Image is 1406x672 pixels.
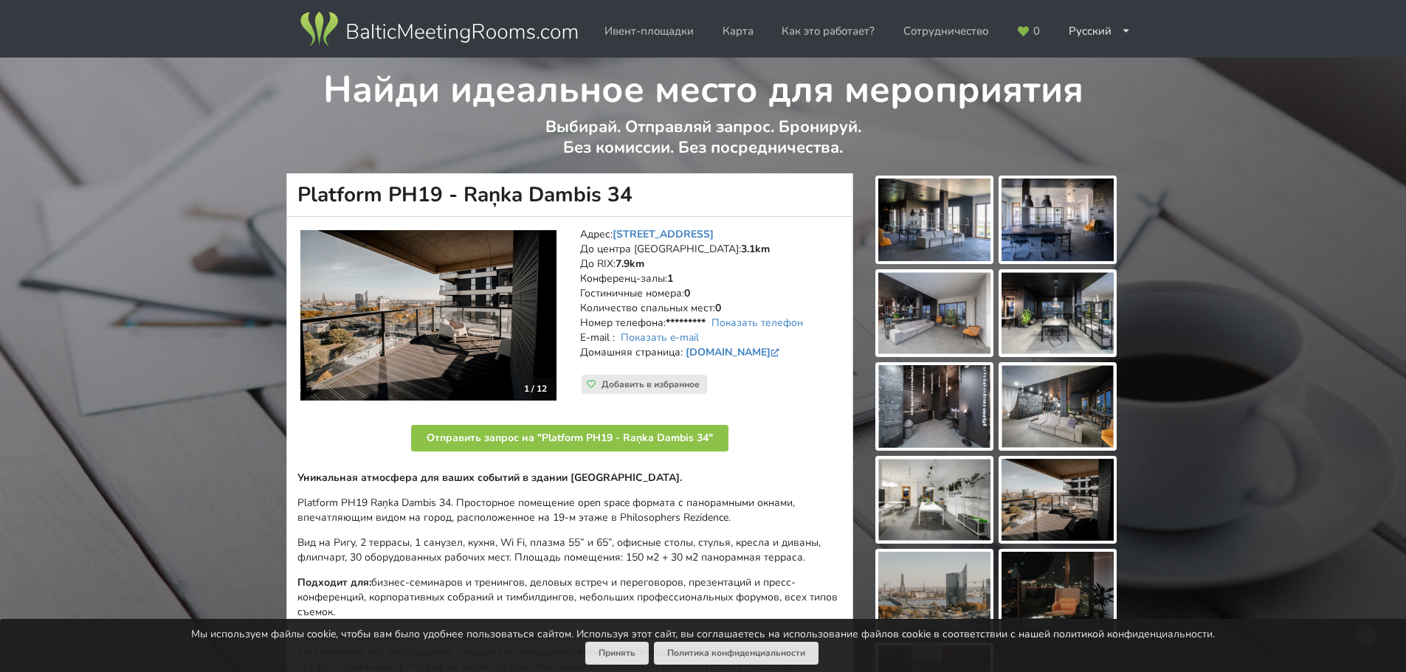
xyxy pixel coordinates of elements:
strong: Подходит для: [297,575,371,589]
p: Вид на Ригу, 2 террасы, 1 санузел, кухня, Wi Fi, плазма 55” и 65”, офисные столы, стулья, кресла ... [297,536,842,565]
strong: 1 [667,271,673,285]
img: Platform PH19 - Raņka Dambis 34 | Рига | Площадка для мероприятий - фото галереи [1002,179,1114,261]
a: Как это работает? [771,17,885,46]
img: Platform PH19 - Raņka Dambis 34 | Рига | Площадка для мероприятий - фото галереи [878,459,990,541]
p: Выбирай. Отправляй запрос. Бронируй. Без комиссии. Без посредничества. [287,117,1119,173]
a: Карта [712,17,764,46]
img: Platform PH19 - Raņka Dambis 34 | Рига | Площадка для мероприятий - фото галереи [878,365,990,448]
span: 0 [1033,26,1040,37]
strong: 0 [715,301,721,315]
img: Platform PH19 - Raņka Dambis 34 | Рига | Площадка для мероприятий - фото галереи [1002,272,1114,355]
strong: Уникальная атмосфера для ваших событий в здании [GEOGRAPHIC_DATA]. [297,471,682,485]
h1: Найди идеальное место для мероприятия [287,58,1119,114]
div: Русский [1058,17,1141,46]
img: Platform PH19 - Raņka Dambis 34 | Рига | Площадка для мероприятий - фото галереи [878,179,990,261]
a: [DOMAIN_NAME] [686,345,782,359]
a: Сотрудничество [893,17,999,46]
a: [STREET_ADDRESS] [613,227,714,241]
img: Platform PH19 - Raņka Dambis 34 | Рига | Площадка для мероприятий - фото галереи [1002,459,1114,541]
strong: 7.9km [616,257,644,271]
a: Показать e-mail [621,330,699,344]
img: Platform PH19 - Raņka Dambis 34 | Рига | Площадка для мероприятий - фото галереи [878,272,990,355]
p: Platform PH19 Raņka Dambis 34. Просторное помещение open space формата с панорамными окнами, впеч... [297,496,842,525]
a: Показать телефон [711,316,803,330]
img: Platform PH19 - Raņka Dambis 34 | Рига | Площадка для мероприятий - фото галереи [878,552,990,634]
span: Добавить в избранное [602,378,700,390]
div: 1 / 12 [515,378,556,400]
strong: 3.1km [741,242,770,256]
p: бизнес-семинаров и тренингов, деловых встреч и переговоров, презентаций и пресс-конференций, корп... [297,575,842,620]
a: Необычные места | Рига | Platform PH19 - Raņka Dambis 34 1 / 12 [300,230,556,401]
address: Адрес: До центра [GEOGRAPHIC_DATA]: До RIX: Конференц-залы: Гостиничные номера: Количество спальн... [580,227,842,375]
button: Отправить запрос на "Platform PH19 - Raņka Dambis 34" [411,425,728,451]
img: Platform PH19 - Raņka Dambis 34 | Рига | Площадка для мероприятий - фото галереи [1002,365,1114,448]
a: Политика конфиденциальности [654,642,819,665]
img: Необычные места | Рига | Platform PH19 - Raņka Dambis 34 [300,230,556,401]
strong: 0 [684,286,690,300]
h1: Platform PH19 - Raņka Dambis 34 [286,173,853,217]
button: Принять [585,642,649,665]
img: Platform PH19 - Raņka Dambis 34 | Рига | Площадка для мероприятий - фото галереи [1002,552,1114,634]
a: Ивент-площадки [594,17,704,46]
img: Baltic Meeting Rooms [297,9,580,50]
